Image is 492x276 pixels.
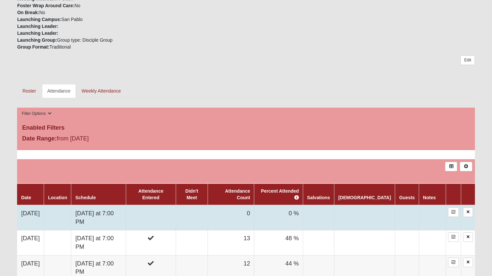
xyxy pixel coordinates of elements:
a: Delete [463,207,473,217]
td: 13 [208,230,254,255]
a: Attendance Entered [138,188,163,200]
a: Percent Attended [261,188,299,200]
td: 0 [208,205,254,230]
strong: On Break: [17,10,39,15]
a: Attendance Count [225,188,250,200]
div: from [DATE] [17,134,169,145]
strong: Launching Leader: [17,24,58,29]
td: [DATE] [17,230,44,255]
a: Date [21,195,31,200]
td: 0 % [254,205,303,230]
td: [DATE] at 7:00 PM [71,230,126,255]
td: [DATE] at 7:00 PM [71,205,126,230]
a: Alt+N [460,162,472,171]
td: [DATE] [17,205,44,230]
a: Roster [17,84,41,98]
a: Didn't Meet [185,188,198,200]
strong: Foster Wrap Around Care: [17,3,74,8]
a: Attendance [42,84,76,98]
th: [DEMOGRAPHIC_DATA] [334,183,395,205]
button: Filter Options [20,110,54,117]
td: 48 % [254,230,303,255]
a: Enter Attendance [448,232,459,242]
th: Guests [395,183,419,205]
a: Location [48,195,67,200]
a: Weekly Attendance [77,84,126,98]
a: Edit [460,55,475,65]
strong: Launching Group: [17,37,57,43]
strong: Group Format: [17,44,49,50]
a: Schedule [75,195,96,200]
a: Notes [423,195,436,200]
label: Date Range: [22,134,56,143]
a: Delete [463,232,473,242]
a: Enter Attendance [448,258,459,267]
a: Export to Excel [445,162,457,171]
h4: Enabled Filters [22,124,470,132]
strong: Launching Leader: [17,31,58,36]
th: Salvations [303,183,334,205]
a: Delete [463,258,473,267]
strong: Launching Campus: [17,17,61,22]
a: Enter Attendance [448,207,459,217]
